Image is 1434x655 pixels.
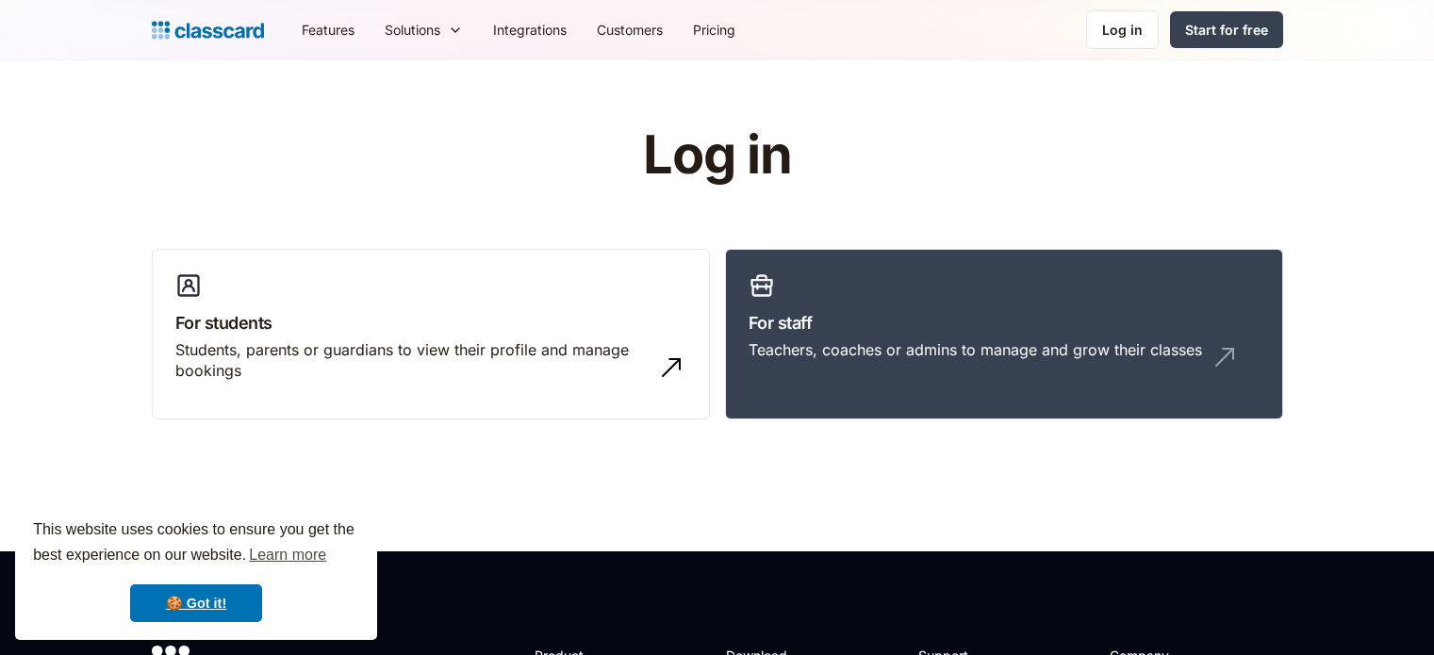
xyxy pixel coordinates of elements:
[582,8,678,51] a: Customers
[1102,20,1143,40] div: Log in
[418,126,1016,185] h1: Log in
[749,310,1260,336] h3: For staff
[749,339,1202,360] div: Teachers, coaches or admins to manage and grow their classes
[725,249,1283,420] a: For staffTeachers, coaches or admins to manage and grow their classes
[175,339,649,382] div: Students, parents or guardians to view their profile and manage bookings
[678,8,750,51] a: Pricing
[1086,10,1159,49] a: Log in
[385,20,440,40] div: Solutions
[152,17,264,43] a: home
[287,8,370,51] a: Features
[246,541,329,569] a: learn more about cookies
[175,310,686,336] h3: For students
[478,8,582,51] a: Integrations
[370,8,478,51] div: Solutions
[33,518,359,569] span: This website uses cookies to ensure you get the best experience on our website.
[1170,11,1283,48] a: Start for free
[130,584,262,622] a: dismiss cookie message
[152,249,710,420] a: For studentsStudents, parents or guardians to view their profile and manage bookings
[15,500,377,640] div: cookieconsent
[1185,20,1268,40] div: Start for free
